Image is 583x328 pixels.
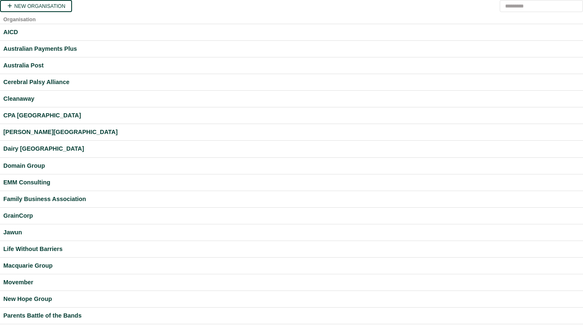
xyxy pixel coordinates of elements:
a: Dairy [GEOGRAPHIC_DATA] [3,144,580,154]
a: Australian Payments Plus [3,44,580,54]
a: Parents Battle of the Bands [3,311,580,321]
a: Movember [3,278,580,287]
a: Cerebral Palsy Alliance [3,77,580,87]
a: Australia Post [3,61,580,70]
a: Domain Group [3,161,580,171]
a: Macquarie Group [3,261,580,271]
a: [PERSON_NAME][GEOGRAPHIC_DATA] [3,127,580,137]
a: Family Business Association [3,194,580,204]
a: Life Without Barriers [3,244,580,254]
a: AICD [3,27,580,37]
a: Cleanaway [3,94,580,104]
a: CPA [GEOGRAPHIC_DATA] [3,111,580,120]
a: EMM Consulting [3,178,580,187]
a: New Hope Group [3,294,580,304]
a: GrainCorp [3,211,580,221]
a: Jawun [3,228,580,237]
